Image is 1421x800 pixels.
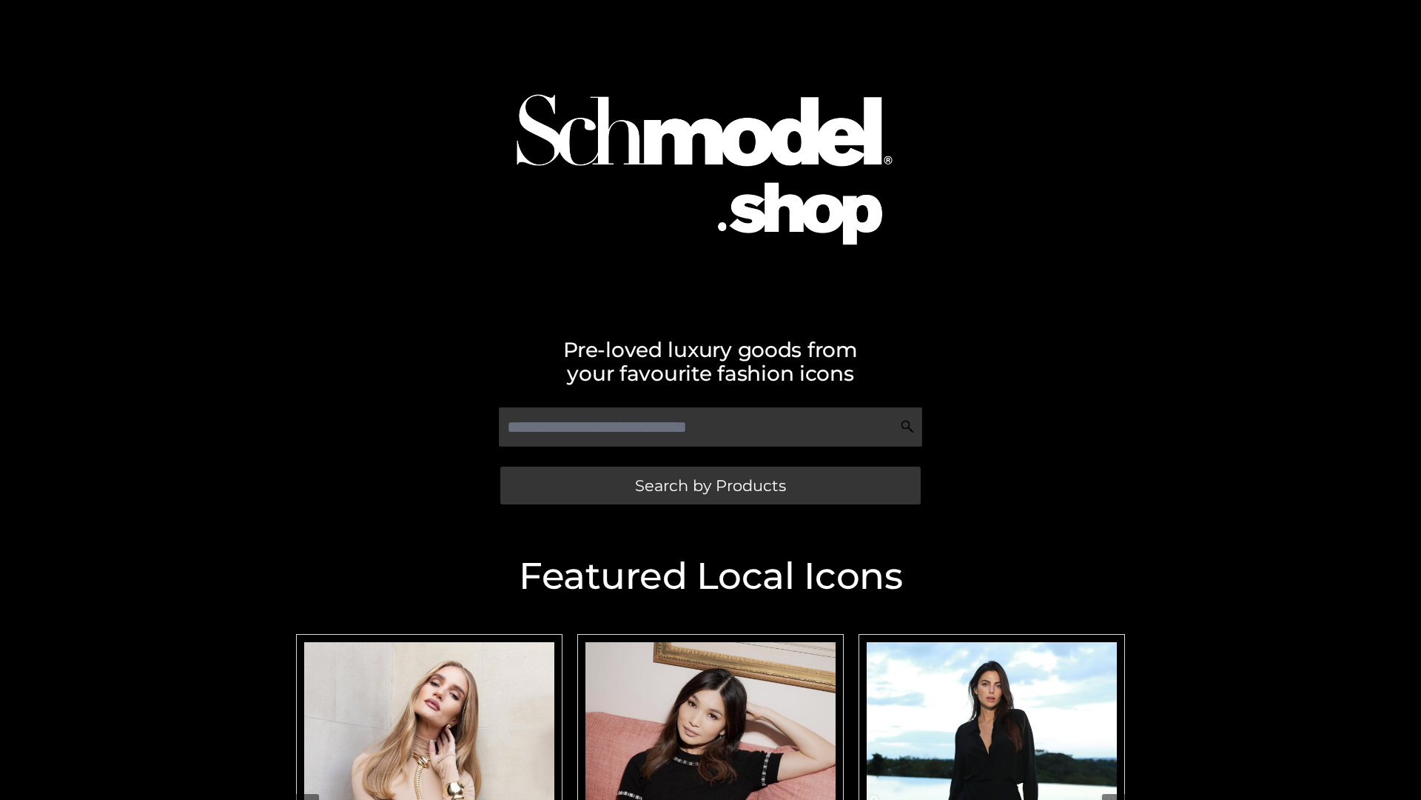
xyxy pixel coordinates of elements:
h2: Featured Local Icons​ [289,558,1132,595]
a: Search by Products [500,467,921,504]
span: Search by Products [635,478,786,493]
h2: Pre-loved luxury goods from your favourite fashion icons [289,338,1132,385]
img: Search Icon [900,419,915,434]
